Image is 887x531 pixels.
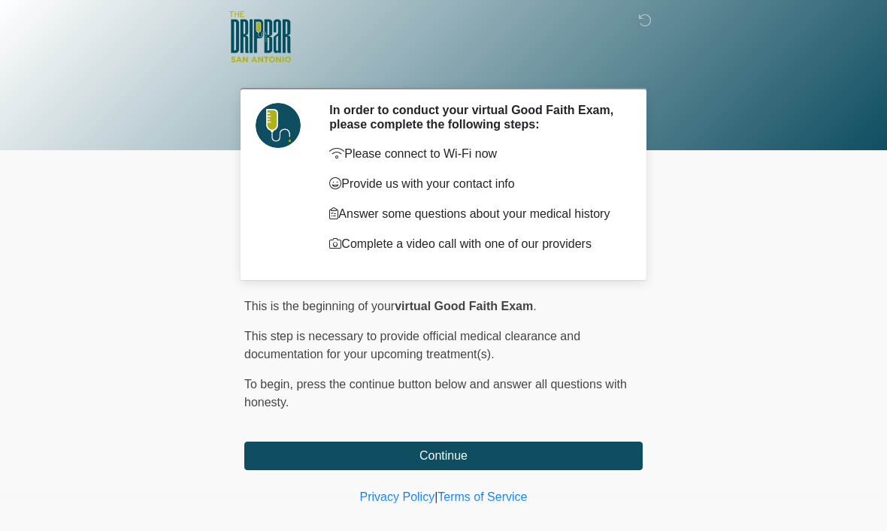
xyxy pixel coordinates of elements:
[329,103,620,131] h2: In order to conduct your virtual Good Faith Exam, please complete the following steps:
[244,442,643,470] button: Continue
[434,490,437,503] a: |
[329,235,620,253] p: Complete a video call with one of our providers
[437,490,527,503] a: Terms of Service
[360,490,435,503] a: Privacy Policy
[256,103,301,148] img: Agent Avatar
[329,145,620,163] p: Please connect to Wi-Fi now
[244,378,296,391] span: To begin,
[329,175,620,193] p: Provide us with your contact info
[229,11,291,64] img: The DRIPBaR - San Antonio Fossil Creek Logo
[244,300,395,312] span: This is the beginning of your
[533,300,536,312] span: .
[244,330,580,361] span: This step is necessary to provide official medical clearance and documentation for your upcoming ...
[329,205,620,223] p: Answer some questions about your medical history
[244,378,627,409] span: press the continue button below and answer all questions with honesty.
[395,300,533,312] strong: virtual Good Faith Exam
